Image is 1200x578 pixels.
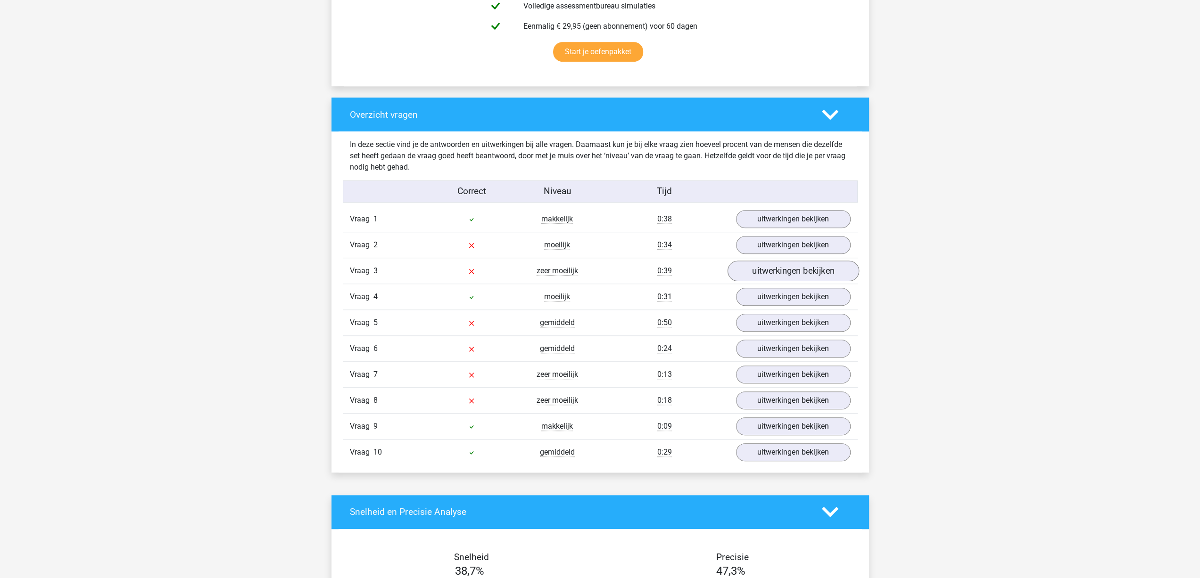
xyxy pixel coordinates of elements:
[537,266,578,276] span: zeer moeilijk
[350,109,808,120] h4: Overzicht vragen
[373,240,378,249] span: 2
[657,396,672,405] span: 0:18
[736,314,851,332] a: uitwerkingen bekijken
[350,291,373,302] span: Vraag
[553,42,643,62] a: Start je oefenpakket
[544,240,570,250] span: moeilijk
[350,343,373,354] span: Vraag
[657,422,672,431] span: 0:09
[429,185,514,198] div: Correct
[736,210,851,228] a: uitwerkingen bekijken
[373,344,378,353] span: 6
[350,506,808,517] h4: Snelheid en Precisie Analyse
[736,236,851,254] a: uitwerkingen bekijken
[373,214,378,223] span: 1
[537,396,578,405] span: zeer moeilijk
[373,422,378,431] span: 9
[657,370,672,379] span: 0:13
[540,318,575,327] span: gemiddeld
[350,317,373,328] span: Vraag
[657,240,672,250] span: 0:34
[657,448,672,457] span: 0:29
[736,391,851,409] a: uitwerkingen bekijken
[537,370,578,379] span: zeer moeilijk
[350,239,373,251] span: Vraag
[541,422,573,431] span: makkelijk
[350,421,373,432] span: Vraag
[736,443,851,461] a: uitwerkingen bekijken
[350,265,373,277] span: Vraag
[736,288,851,306] a: uitwerkingen bekijken
[343,139,858,173] div: In deze sectie vind je de antwoorden en uitwerkingen bij alle vragen. Daarnaast kun je bij elke v...
[540,448,575,457] span: gemiddeld
[373,370,378,379] span: 7
[736,366,851,383] a: uitwerkingen bekijken
[736,417,851,435] a: uitwerkingen bekijken
[600,185,728,198] div: Tijd
[716,564,745,578] span: 47,3%
[657,292,672,301] span: 0:31
[350,552,593,562] h4: Snelheid
[455,564,484,578] span: 38,7%
[514,185,600,198] div: Niveau
[657,266,672,276] span: 0:39
[373,396,378,405] span: 8
[540,344,575,353] span: gemiddeld
[350,213,373,225] span: Vraag
[657,344,672,353] span: 0:24
[373,318,378,327] span: 5
[350,395,373,406] span: Vraag
[544,292,570,301] span: moeilijk
[350,447,373,458] span: Vraag
[373,448,382,456] span: 10
[350,369,373,380] span: Vraag
[657,318,672,327] span: 0:50
[541,214,573,224] span: makkelijk
[373,292,378,301] span: 4
[736,340,851,358] a: uitwerkingen bekijken
[657,214,672,224] span: 0:38
[727,261,859,281] a: uitwerkingen bekijken
[611,552,854,562] h4: Precisie
[373,266,378,275] span: 3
